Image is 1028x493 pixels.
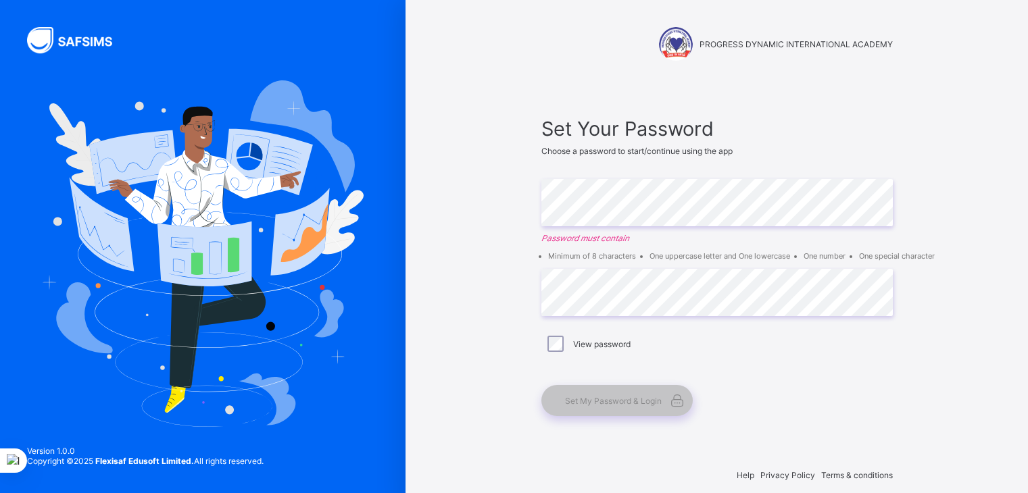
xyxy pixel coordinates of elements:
[700,39,893,49] span: PROGRESS DYNAMIC INTERNATIONAL ACADEMY
[95,456,194,466] strong: Flexisaf Edusoft Limited.
[548,251,636,261] li: Minimum of 8 characters
[760,470,815,480] span: Privacy Policy
[541,117,893,140] span: Set Your Password
[27,27,128,53] img: SAFSIMS Logo
[659,27,693,61] img: PROGRESS DYNAMIC INTERNATIONAL ACADEMY
[27,456,264,466] span: Copyright © 2025 All rights reserved.
[821,470,893,480] span: Terms & conditions
[859,251,935,261] li: One special character
[42,80,364,426] img: Hero Image
[804,251,846,261] li: One number
[650,251,790,261] li: One uppercase letter and One lowercase
[541,233,893,243] em: Password must contain
[565,396,662,406] span: Set My Password & Login
[541,146,733,156] span: Choose a password to start/continue using the app
[27,446,264,456] span: Version 1.0.0
[737,470,754,480] span: Help
[573,339,631,349] label: View password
